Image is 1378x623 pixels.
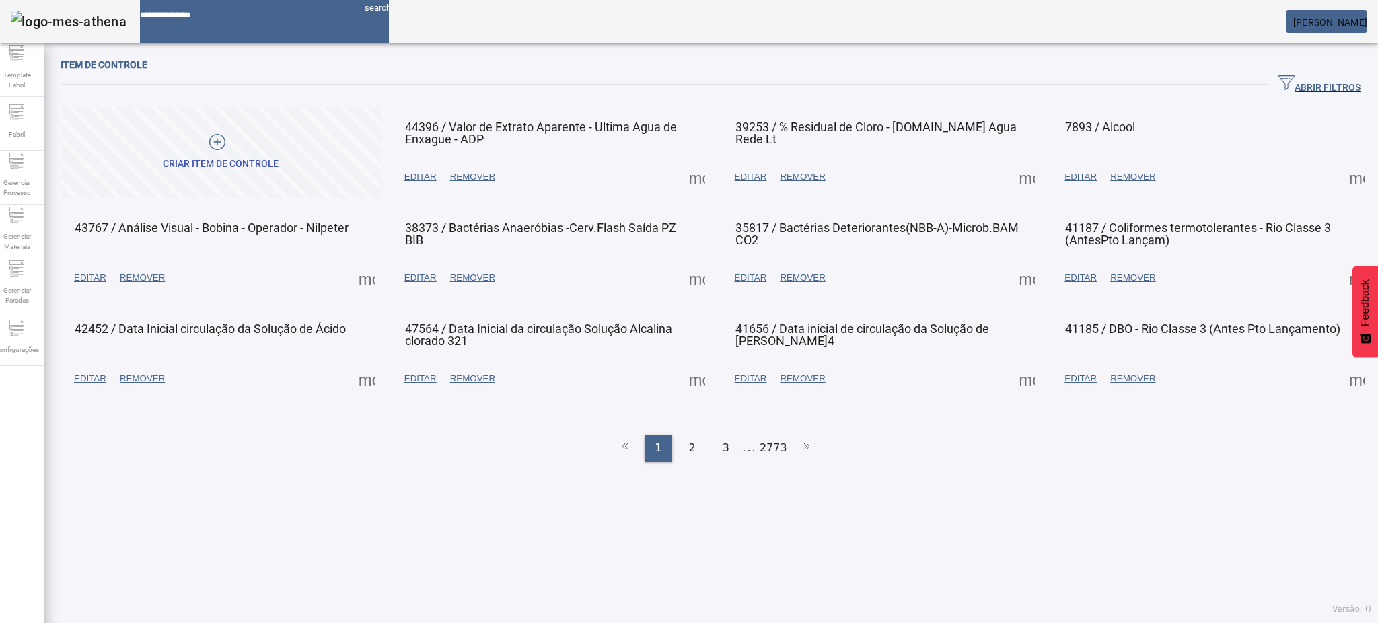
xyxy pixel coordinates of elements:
[163,157,279,171] div: Criar item de controle
[1103,266,1162,290] button: REMOVER
[728,266,774,290] button: EDITAR
[450,271,495,285] span: REMOVER
[1293,17,1367,28] span: [PERSON_NAME]
[1065,120,1135,134] span: 7893 / Alcool
[1110,372,1155,386] span: REMOVER
[450,372,495,386] span: REMOVER
[1278,75,1361,95] span: ABRIR FILTROS
[405,120,677,146] span: 44396 / Valor de Extrato Aparente - Ultima Agua de Enxague - ADP
[1065,322,1340,336] span: 41185 / DBO - Rio Classe 3 (Antes Pto Lançamento)
[5,125,29,143] span: Fabril
[67,367,113,391] button: EDITAR
[113,266,172,290] button: REMOVER
[450,170,495,184] span: REMOVER
[685,367,709,391] button: Mais
[689,440,696,456] span: 2
[780,271,825,285] span: REMOVER
[75,322,346,336] span: 42452 / Data Inicial circulação da Solução de Ácido
[404,372,437,386] span: EDITAR
[735,271,767,285] span: EDITAR
[743,435,756,462] li: ...
[398,266,443,290] button: EDITAR
[1103,165,1162,189] button: REMOVER
[398,165,443,189] button: EDITAR
[1064,372,1097,386] span: EDITAR
[1332,604,1371,614] span: Versão: ()
[113,367,172,391] button: REMOVER
[1058,367,1103,391] button: EDITAR
[120,271,165,285] span: REMOVER
[1345,367,1369,391] button: Mais
[735,322,989,348] span: 41656 / Data inicial de circulação da Solução de [PERSON_NAME]4
[74,271,106,285] span: EDITAR
[1359,279,1371,326] span: Feedback
[1110,170,1155,184] span: REMOVER
[685,266,709,290] button: Mais
[1015,266,1039,290] button: Mais
[773,367,832,391] button: REMOVER
[735,170,767,184] span: EDITAR
[1110,271,1155,285] span: REMOVER
[1015,165,1039,189] button: Mais
[1345,266,1369,290] button: Mais
[735,120,1017,146] span: 39253 / % Residual de Cloro - [DOMAIN_NAME] Agua Rede Lt
[443,266,502,290] button: REMOVER
[74,372,106,386] span: EDITAR
[75,221,349,235] span: 43767 / Análise Visual - Bobina - Operador - Nilpeter
[1352,266,1378,357] button: Feedback - Mostrar pesquisa
[443,367,502,391] button: REMOVER
[1015,367,1039,391] button: Mais
[760,435,787,462] li: 2773
[1103,367,1162,391] button: REMOVER
[61,107,381,198] button: Criar item de controle
[398,367,443,391] button: EDITAR
[780,372,825,386] span: REMOVER
[685,165,709,189] button: Mais
[773,165,832,189] button: REMOVER
[728,367,774,391] button: EDITAR
[728,165,774,189] button: EDITAR
[11,11,126,32] img: logo-mes-athena
[1345,165,1369,189] button: Mais
[735,372,767,386] span: EDITAR
[780,170,825,184] span: REMOVER
[1065,221,1331,247] span: 41187 / Coliformes termotolerantes - Rio Classe 3 (AntesPto Lançam)
[773,266,832,290] button: REMOVER
[1058,165,1103,189] button: EDITAR
[405,322,672,348] span: 47564 / Data Inicial da circulação Solução Alcalina clorado 321
[1064,271,1097,285] span: EDITAR
[1058,266,1103,290] button: EDITAR
[404,271,437,285] span: EDITAR
[355,367,379,391] button: Mais
[355,266,379,290] button: Mais
[1064,170,1097,184] span: EDITAR
[120,372,165,386] span: REMOVER
[67,266,113,290] button: EDITAR
[443,165,502,189] button: REMOVER
[1268,73,1371,97] button: ABRIR FILTROS
[735,221,1019,247] span: 35817 / Bactérias Deteriorantes(NBB-A)-Microb.BAM CO2
[404,170,437,184] span: EDITAR
[61,59,147,70] span: Item de controle
[723,440,729,456] span: 3
[405,221,676,247] span: 38373 / Bactérias Anaeróbias -Cerv.Flash Saída PZ BIB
